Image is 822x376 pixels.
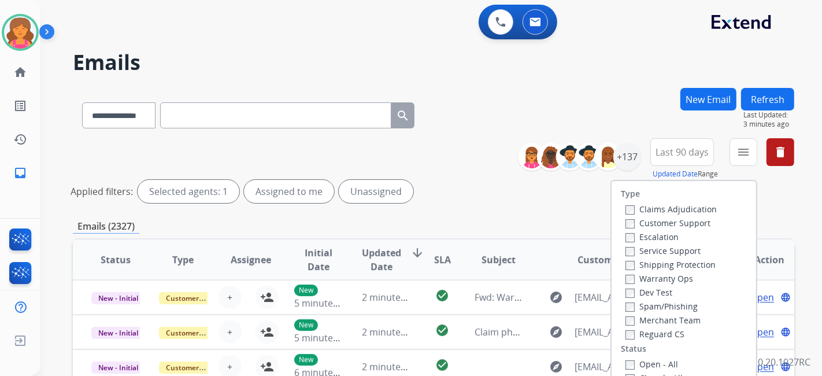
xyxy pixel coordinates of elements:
[339,180,413,203] div: Unassigned
[625,219,635,228] input: Customer Support
[625,329,684,340] label: Reguard CS
[173,253,194,267] span: Type
[625,360,635,370] input: Open - All
[73,219,139,234] p: Emails (2327)
[625,259,716,270] label: Shipping Protection
[434,253,451,267] span: SLA
[13,99,27,113] mat-icon: list_alt
[71,185,133,198] p: Applied filters:
[625,303,635,312] input: Spam/Phishing
[758,355,810,369] p: 0.20.1027RC
[219,286,242,309] button: +
[91,292,145,304] span: New - Initial
[244,180,334,203] div: Assigned to me
[91,327,145,339] span: New - Initial
[4,16,36,49] img: avatar
[101,253,131,267] span: Status
[159,327,234,339] span: Customer Support
[743,120,794,129] span: 3 minutes ago
[575,290,640,304] span: [EMAIL_ADDRESS][DOMAIN_NAME]
[613,143,641,171] div: +137
[159,362,234,374] span: Customer Support
[396,109,410,123] mat-icon: search
[549,360,563,374] mat-icon: explore
[362,360,424,373] span: 2 minutes ago
[736,145,750,159] mat-icon: menu
[228,360,233,374] span: +
[621,188,640,200] label: Type
[741,88,794,110] button: Refresh
[13,65,27,79] mat-icon: home
[549,290,563,304] mat-icon: explore
[219,320,242,344] button: +
[228,290,233,304] span: +
[625,330,635,340] input: Reguard CS
[294,297,356,309] span: 5 minutes ago
[650,138,714,166] button: Last 90 days
[625,247,635,256] input: Service Support
[435,323,449,337] mat-icon: check_circle
[625,218,710,228] label: Customer Support
[549,325,563,339] mat-icon: explore
[625,287,672,298] label: Dev Test
[577,253,623,267] span: Customer
[621,343,646,355] label: Status
[625,359,678,370] label: Open - All
[780,327,791,337] mat-icon: language
[750,325,774,339] span: Open
[294,331,356,344] span: 5 minutes ago
[625,205,635,215] input: Claims Adjudication
[362,291,424,304] span: 2 minutes ago
[625,245,701,256] label: Service Support
[575,325,640,339] span: [EMAIL_ADDRESS][DOMAIN_NAME]
[13,166,27,180] mat-icon: inbox
[773,145,787,159] mat-icon: delete
[625,261,635,270] input: Shipping Protection
[294,246,343,274] span: Initial Date
[159,292,234,304] span: Customer Support
[435,289,449,303] mat-icon: check_circle
[362,246,401,274] span: Updated Date
[91,362,145,374] span: New - Initial
[743,110,794,120] span: Last Updated:
[260,360,274,374] mat-icon: person_add
[656,150,709,154] span: Last 90 days
[625,289,635,298] input: Dev Test
[294,319,318,331] p: New
[680,88,736,110] button: New Email
[653,169,718,179] span: Range
[138,180,239,203] div: Selected agents: 1
[294,354,318,366] p: New
[231,253,271,267] span: Assignee
[475,326,528,338] span: Claim photo
[625,233,635,242] input: Escalation
[362,326,424,338] span: 2 minutes ago
[575,360,640,374] span: [EMAIL_ADDRESS][DOMAIN_NAME]
[475,291,564,304] span: Fwd: Warranty Claim
[73,51,794,74] h2: Emails
[625,204,717,215] label: Claims Adjudication
[727,239,794,280] th: Action
[482,253,516,267] span: Subject
[625,273,693,284] label: Warranty Ops
[625,231,679,242] label: Escalation
[13,132,27,146] mat-icon: history
[750,290,774,304] span: Open
[260,325,274,339] mat-icon: person_add
[260,290,274,304] mat-icon: person_add
[625,316,635,326] input: Merchant Team
[653,169,698,179] button: Updated Date
[410,246,424,260] mat-icon: arrow_downward
[294,285,318,296] p: New
[435,358,449,372] mat-icon: check_circle
[228,325,233,339] span: +
[625,315,701,326] label: Merchant Team
[625,275,635,284] input: Warranty Ops
[625,301,698,312] label: Spam/Phishing
[780,292,791,303] mat-icon: language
